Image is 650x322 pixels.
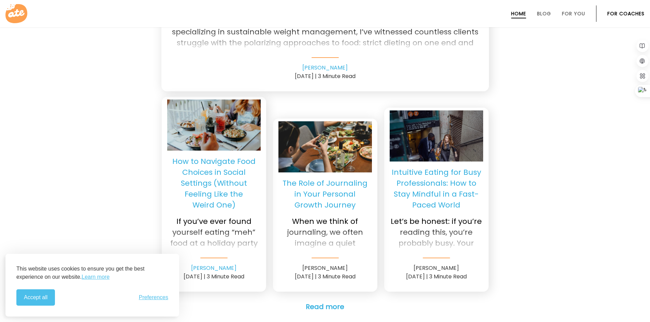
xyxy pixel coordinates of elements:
a: Role of journaling. Image: Pexels - cottonbro studio [278,121,372,172]
a: [PERSON_NAME] [302,64,348,72]
p: How to Navigate Food Choices in Social Settings (Without Feeling Like the Weird One) [167,156,261,211]
a: [PERSON_NAME] [191,264,236,272]
div: [DATE] | 3 Minute Read [167,272,261,281]
div: [PERSON_NAME] [278,264,372,272]
div: [DATE] | 3 Minute Read [167,72,483,80]
img: Role of journaling. Image: Pexels - cottonbro studio [278,119,372,174]
p: Intuitive Eating for Busy Professionals: How to Stay Mindful in a Fast-Paced World [390,167,483,211]
img: intuitive eating for bust professionals. Image: Pexels - Mizuno K [390,105,483,167]
img: Social Eating. Image: Pexels - thecactusena ‎ [167,99,261,151]
a: For Coaches [607,11,645,16]
p: Let’s be honest: if you’re reading this, you’re probably busy. Your calendar looks like a game of... [390,211,483,249]
span: Preferences [139,294,168,301]
p: This website uses cookies to ensure you get the best experience on our website. [16,265,168,281]
p: The Role of Journaling in Your Personal Growth Journey [278,178,372,211]
div: [DATE] | 3 Minute Read [390,272,483,281]
a: Intuitive Eating for Busy Professionals: How to Stay Mindful in a Fast-Paced World Let’s be hones... [390,167,483,258]
a: The Role of Journaling in Your Personal Growth Journey When we think of journaling, we often imag... [278,178,372,258]
a: Learn more [82,273,110,281]
div: [PERSON_NAME] [390,264,483,272]
a: Home [511,11,526,16]
a: Social Eating. Image: Pexels - thecactusena ‎ [167,99,261,151]
p: If you’ve ever found yourself eating “meh” food at a holiday party just because everyone else was... [167,211,261,249]
a: Blog [537,11,551,16]
p: When we think of journaling, we often imagine a quiet moment at the end of the day, pen in hand, ... [278,211,372,249]
a: How to Navigate Food Choices in Social Settings (Without Feeling Like the Weird One) If you’ve ev... [167,156,261,258]
a: Read more [306,302,344,312]
button: Toggle preferences [139,294,168,301]
a: intuitive eating for bust professionals. Image: Pexels - Mizuno K [390,110,483,162]
a: For You [562,11,585,16]
div: [DATE] | 3 Minute Read [278,272,372,281]
button: Accept all cookies [16,289,55,306]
